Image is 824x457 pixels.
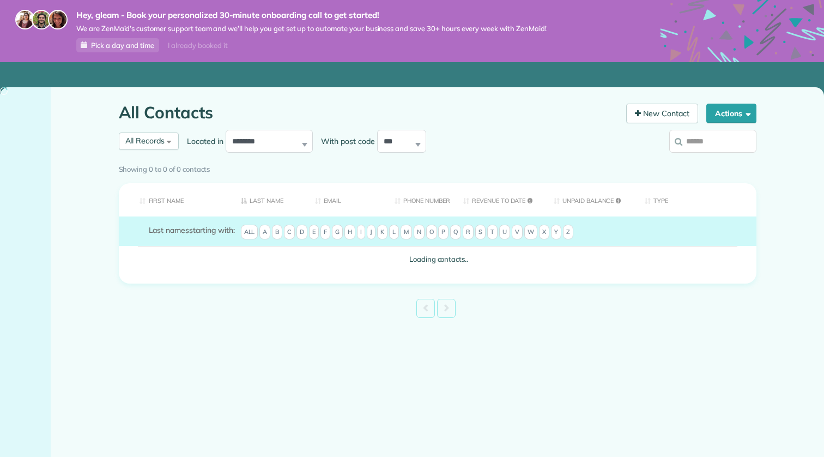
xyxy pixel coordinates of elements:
span: D [296,225,307,240]
span: Z [563,225,573,240]
span: U [499,225,510,240]
a: New Contact [626,104,698,123]
span: J [367,225,375,240]
span: H [344,225,355,240]
span: X [539,225,549,240]
a: Pick a day and time [76,38,159,52]
span: Last names [149,225,190,235]
span: L [389,225,399,240]
span: Y [551,225,561,240]
th: Unpaid Balance: activate to sort column ascending [546,183,637,217]
span: O [426,225,437,240]
span: T [487,225,498,240]
span: Q [450,225,461,240]
span: K [377,225,387,240]
img: jorge-587dff0eeaa6aab1f244e6dc62b8924c3b6ad411094392a53c71c6c4a576187d.jpg [32,10,51,29]
span: C [284,225,295,240]
th: Type: activate to sort column ascending [637,183,756,217]
span: All [241,225,258,240]
span: R [463,225,474,240]
img: maria-72a9807cf96188c08ef61303f053569d2e2a8a1cde33d635c8a3ac13582a053d.jpg [15,10,35,29]
span: W [524,225,537,240]
span: F [320,225,330,240]
label: Located in [179,136,226,147]
button: Actions [706,104,756,123]
span: S [475,225,486,240]
th: Revenue to Date: activate to sort column ascending [455,183,546,217]
img: michelle-19f622bdf1676172e81f8f8fba1fb50e276960ebfe0243fe18214015130c80e4.jpg [48,10,68,29]
span: All Records [125,136,165,146]
th: First Name: activate to sort column ascending [119,183,233,217]
div: I already booked it [161,39,234,52]
span: V [512,225,523,240]
span: I [357,225,365,240]
span: E [309,225,319,240]
span: Pick a day and time [91,41,154,50]
span: G [332,225,343,240]
label: starting with: [149,225,235,236]
th: Email: activate to sort column ascending [307,183,386,217]
span: We are ZenMaid’s customer support team and we’ll help you get set up to automate your business an... [76,24,547,33]
th: Phone number: activate to sort column ascending [386,183,455,217]
h1: All Contacts [119,104,619,122]
label: With post code [313,136,377,147]
span: M [401,225,412,240]
span: B [272,225,282,240]
th: Last Name: activate to sort column descending [233,183,307,217]
div: Showing 0 to 0 of 0 contacts [119,160,756,175]
span: P [438,225,449,240]
td: Loading contacts.. [119,246,756,273]
span: A [259,225,270,240]
span: N [414,225,425,240]
strong: Hey, gleam - Book your personalized 30-minute onboarding call to get started! [76,10,547,21]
